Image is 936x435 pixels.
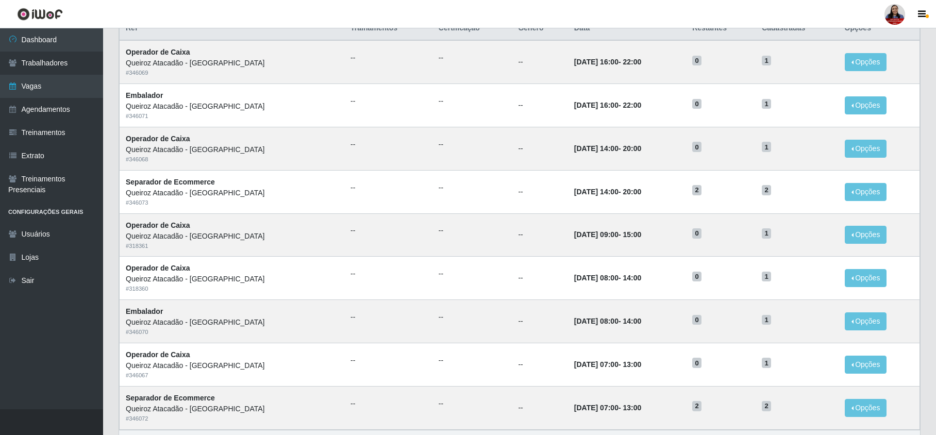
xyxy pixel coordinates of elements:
[692,315,701,325] span: 0
[126,328,338,337] div: # 346070
[574,274,641,282] strong: -
[126,178,215,186] strong: Separador de Ecommerce
[845,399,887,417] button: Opções
[762,142,771,152] span: 1
[762,358,771,368] span: 1
[762,228,771,239] span: 1
[574,274,619,282] time: [DATE] 08:00
[512,16,567,41] th: Gênero
[845,269,887,287] button: Opções
[439,225,506,236] ul: --
[623,274,641,282] time: 14:00
[126,317,338,328] div: Queiroz Atacadão - [GEOGRAPHIC_DATA]
[574,144,641,153] strong: -
[692,358,701,368] span: 0
[126,144,338,155] div: Queiroz Atacadão - [GEOGRAPHIC_DATA]
[692,142,701,152] span: 0
[126,394,215,402] strong: Separador de Ecommerce
[762,315,771,325] span: 1
[350,269,426,279] ul: --
[845,226,887,244] button: Opções
[120,16,344,41] th: Ref
[512,386,567,429] td: --
[623,101,641,109] time: 22:00
[344,16,432,41] th: Trainamentos
[126,264,190,272] strong: Operador de Caixa
[568,16,686,41] th: Data
[762,99,771,109] span: 1
[439,96,506,107] ul: --
[623,360,641,369] time: 13:00
[692,401,701,411] span: 2
[126,155,338,164] div: # 346068
[126,58,338,69] div: Queiroz Atacadão - [GEOGRAPHIC_DATA]
[692,56,701,66] span: 0
[512,257,567,300] td: --
[350,398,426,409] ul: --
[574,188,619,196] time: [DATE] 14:00
[350,355,426,366] ul: --
[845,183,887,201] button: Opções
[126,91,163,99] strong: Embalador
[692,185,701,195] span: 2
[574,188,641,196] strong: -
[574,230,641,239] strong: -
[350,139,426,150] ul: --
[126,414,338,423] div: # 346072
[574,404,619,412] time: [DATE] 07:00
[574,317,619,325] time: [DATE] 08:00
[432,16,512,41] th: Certificação
[512,300,567,343] td: --
[692,99,701,109] span: 0
[350,53,426,63] ul: --
[623,404,641,412] time: 13:00
[574,101,619,109] time: [DATE] 16:00
[845,96,887,114] button: Opções
[126,101,338,112] div: Queiroz Atacadão - [GEOGRAPHIC_DATA]
[762,185,771,195] span: 2
[17,8,63,21] img: CoreUI Logo
[845,53,887,71] button: Opções
[512,343,567,386] td: --
[126,350,190,359] strong: Operador de Caixa
[439,53,506,63] ul: --
[839,16,920,41] th: Opções
[762,56,771,66] span: 1
[512,127,567,170] td: --
[623,144,641,153] time: 20:00
[126,48,190,56] strong: Operador de Caixa
[126,371,338,380] div: # 346067
[686,16,756,41] th: Restantes
[845,312,887,330] button: Opções
[126,69,338,77] div: # 346069
[574,58,641,66] strong: -
[126,231,338,242] div: Queiroz Atacadão - [GEOGRAPHIC_DATA]
[512,84,567,127] td: --
[512,213,567,257] td: --
[574,317,641,325] strong: -
[439,139,506,150] ul: --
[692,272,701,282] span: 0
[126,307,163,315] strong: Embalador
[126,198,338,207] div: # 346073
[623,230,641,239] time: 15:00
[126,188,338,198] div: Queiroz Atacadão - [GEOGRAPHIC_DATA]
[512,40,567,83] td: --
[350,182,426,193] ul: --
[574,58,619,66] time: [DATE] 16:00
[126,404,338,414] div: Queiroz Atacadão - [GEOGRAPHIC_DATA]
[126,242,338,250] div: # 318361
[845,356,887,374] button: Opções
[439,182,506,193] ul: --
[574,101,641,109] strong: -
[574,360,641,369] strong: -
[692,228,701,239] span: 0
[126,274,338,285] div: Queiroz Atacadão - [GEOGRAPHIC_DATA]
[756,16,838,41] th: Cadastradas
[623,58,641,66] time: 22:00
[623,317,641,325] time: 14:00
[574,230,619,239] time: [DATE] 09:00
[126,360,338,371] div: Queiroz Atacadão - [GEOGRAPHIC_DATA]
[126,135,190,143] strong: Operador de Caixa
[574,360,619,369] time: [DATE] 07:00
